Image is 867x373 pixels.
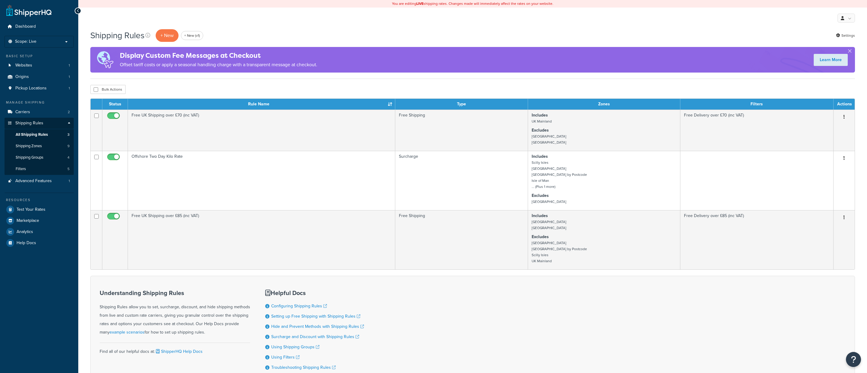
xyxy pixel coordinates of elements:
a: Hide and Prevent Methods with Shipping Rules [271,323,364,330]
b: LIVE [416,1,424,6]
a: Settings [836,31,855,40]
span: 1 [69,74,70,79]
td: Free Delivery over £85 (inc VAT) [680,210,834,269]
td: Surcharge [395,151,528,210]
span: 3 [67,132,70,137]
span: 1 [69,179,70,184]
a: Shipping Groups 4 [5,152,74,163]
button: Open Resource Center [846,352,861,367]
div: Resources [5,197,74,203]
a: Learn More [814,54,848,66]
span: 1 [69,63,70,68]
small: Scilly Isles [GEOGRAPHIC_DATA] [GEOGRAPHIC_DATA] by Postcode Isle of Man ... (Plus 1 more) [532,160,587,189]
a: Filters 5 [5,163,74,175]
strong: Includes [532,213,548,219]
span: 9 [67,144,70,149]
th: Filters [680,99,834,110]
a: ShipperHQ Help Docs [155,348,203,355]
a: Using Filters [271,354,300,360]
a: Using Shipping Groups [271,344,319,350]
a: Help Docs [5,238,74,248]
li: Websites [5,60,74,71]
small: [GEOGRAPHIC_DATA] [GEOGRAPHIC_DATA] [532,134,566,145]
li: Filters [5,163,74,175]
span: Marketplace [17,218,39,223]
a: + New (v1) [181,31,203,40]
th: Actions [834,99,855,110]
td: Free UK Shipping over £70 (inc VAT) [128,110,395,151]
th: Rule Name : activate to sort column ascending [128,99,395,110]
span: Websites [15,63,32,68]
a: ShipperHQ Home [6,5,51,17]
span: 5 [67,166,70,172]
span: Origins [15,74,29,79]
span: Scope: Live [15,39,36,44]
p: Offset tariff costs or apply a seasonal handling charge with a transparent message at checkout. [120,61,317,69]
span: Test Your Rates [17,207,45,212]
a: Carriers 2 [5,107,74,118]
td: Free Delivery over £70 (inc VAT) [680,110,834,151]
a: Configuring Shipping Rules [271,303,327,309]
a: example scenarios [110,329,144,335]
a: Shipping Rules [5,118,74,129]
a: Setting up Free Shipping with Shipping Rules [271,313,360,319]
small: [GEOGRAPHIC_DATA] [GEOGRAPHIC_DATA] by Postcode Scilly Isles UK Mainland [532,240,587,264]
th: Zones [528,99,680,110]
span: Advanced Features [15,179,52,184]
li: Origins [5,71,74,82]
th: Type [395,99,528,110]
a: Troubleshooting Shipping Rules [271,364,336,371]
div: Find all of our helpful docs at: [100,343,250,356]
span: Carriers [15,110,30,115]
p: + New [156,29,179,42]
a: Marketplace [5,215,74,226]
a: Pickup Locations 1 [5,83,74,94]
strong: Excludes [532,127,549,133]
span: Analytics [17,229,33,235]
div: Shipping Rules allow you to set, surcharge, discount, and hide shipping methods from live and cus... [100,290,250,337]
span: Pickup Locations [15,86,47,91]
strong: Includes [532,112,548,118]
span: Filters [16,166,26,172]
small: UK Mainland [532,119,552,124]
a: Dashboard [5,21,74,32]
strong: Includes [532,153,548,160]
a: All Shipping Rules 3 [5,129,74,140]
img: duties-banner-06bc72dcb5fe05cb3f9472aba00be2ae8eb53ab6f0d8bb03d382ba314ac3c341.png [90,47,120,73]
span: Shipping Groups [16,155,43,160]
a: Surcharge and Discount with Shipping Rules [271,334,359,340]
span: 1 [69,86,70,91]
a: Shipping Zones 9 [5,141,74,152]
a: Advanced Features 1 [5,176,74,187]
h1: Shipping Rules [90,30,144,41]
td: Free Shipping [395,210,528,269]
td: Free Shipping [395,110,528,151]
td: Free UK Shipping over £85 (inc VAT) [128,210,395,269]
span: Help Docs [17,241,36,246]
td: Offshore Two Day Kilo Rate [128,151,395,210]
button: Bulk Actions [90,85,126,94]
li: Carriers [5,107,74,118]
a: Analytics [5,226,74,237]
li: Shipping Rules [5,118,74,175]
a: Websites 1 [5,60,74,71]
strong: Excludes [532,192,549,199]
span: Dashboard [15,24,36,29]
a: Test Your Rates [5,204,74,215]
th: Status [102,99,128,110]
div: Basic Setup [5,54,74,59]
li: All Shipping Rules [5,129,74,140]
h3: Understanding Shipping Rules [100,290,250,296]
span: 2 [68,110,70,115]
span: All Shipping Rules [16,132,48,137]
span: 4 [67,155,70,160]
small: [GEOGRAPHIC_DATA] [GEOGRAPHIC_DATA] [532,219,566,231]
div: Manage Shipping [5,100,74,105]
li: Shipping Groups [5,152,74,163]
li: Pickup Locations [5,83,74,94]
